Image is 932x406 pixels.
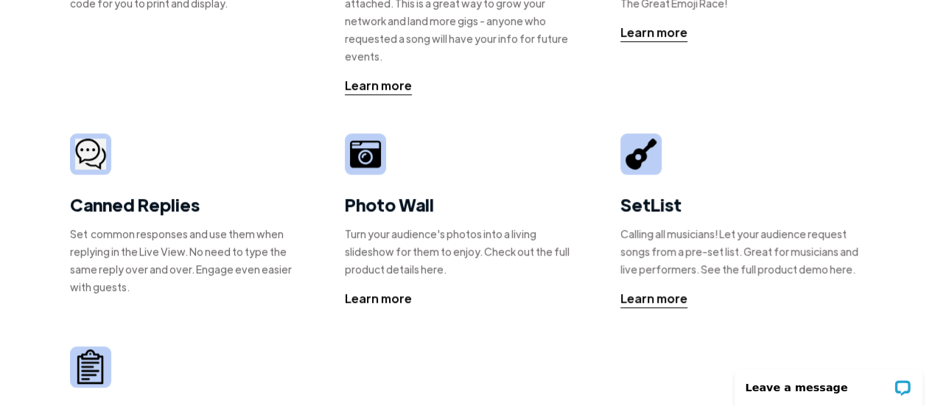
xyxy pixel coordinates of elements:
strong: Canned Replies [70,192,200,216]
img: camera icon [75,139,106,170]
div: Calling all musicians! Let your audience request songs from a pre-set list. Great for musicians a... [620,225,862,278]
iframe: LiveChat chat widget [725,360,932,406]
div: Learn more [620,24,687,41]
div: Learn more [345,77,412,94]
img: camera icon [350,139,381,169]
a: Learn more [620,24,687,42]
div: Learn more [345,290,412,307]
a: Learn more [620,290,687,308]
a: Learn more [345,290,412,308]
div: Learn more [620,290,687,307]
div: Turn your audience's photos into a living slideshow for them to enjoy. Check out the full product... [345,225,586,278]
a: Learn more [345,77,412,95]
img: guitar [626,139,656,169]
strong: Photo Wall [345,192,434,216]
div: Set common responses and use them when replying in the Live View. No need to type the same reply ... [70,225,312,295]
strong: SetList [620,192,682,216]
